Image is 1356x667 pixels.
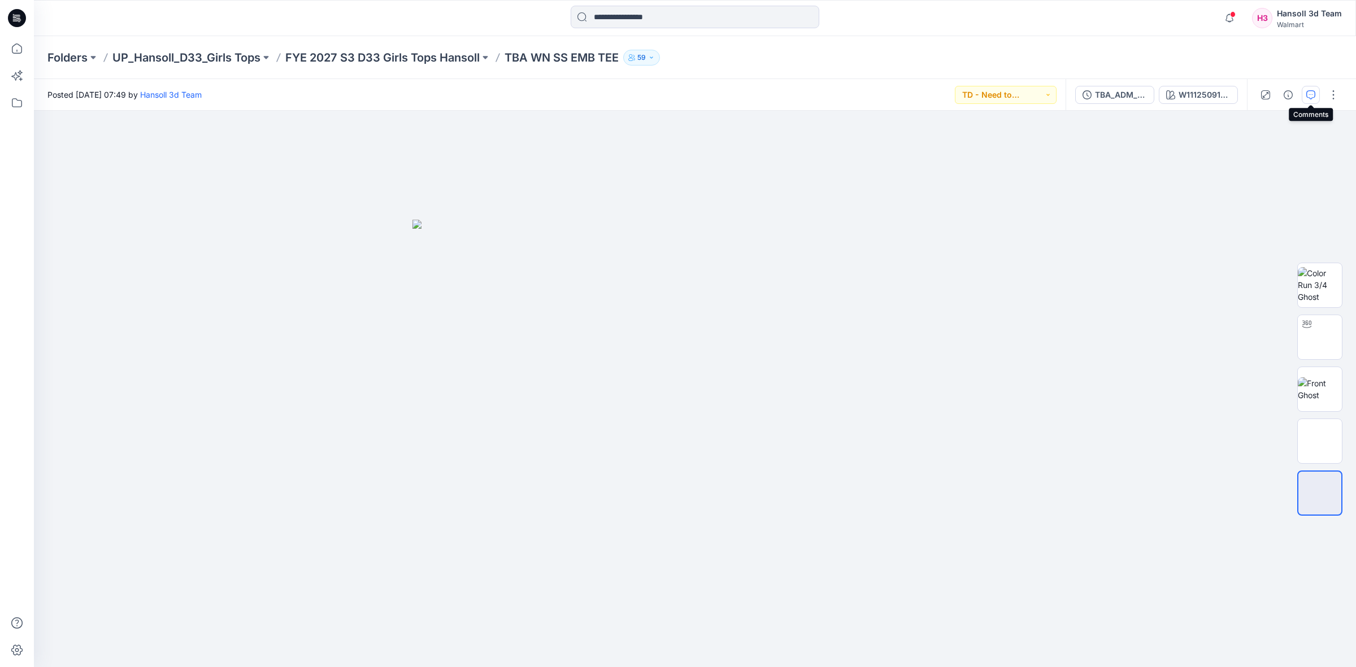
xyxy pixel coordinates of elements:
[285,50,480,66] a: FYE 2027 S3 D33 Girls Tops Hansoll
[1252,8,1272,28] div: H3
[1298,429,1342,453] img: Back Ghost
[1159,86,1238,104] button: W111250915SW03GA
[623,50,660,66] button: 59
[1277,7,1342,20] div: Hansoll 3d Team
[1298,377,1342,401] img: Front Ghost
[637,51,646,64] p: 59
[112,50,260,66] a: UP_Hansoll_D33_Girls Tops
[1298,481,1341,505] img: All colorways
[47,89,202,101] span: Posted [DATE] 07:49 by
[1179,89,1231,101] div: W111250915SW03GA
[47,50,88,66] a: Folders
[1298,267,1342,303] img: Color Run 3/4 Ghost
[1095,89,1147,101] div: TBA_ADM_FC WN SS EMB TEE_ASTM
[1279,86,1297,104] button: Details
[1075,86,1154,104] button: TBA_ADM_FC WN SS EMB TEE_ASTM
[140,90,202,99] a: Hansoll 3d Team
[1277,20,1342,29] div: Walmart
[505,50,619,66] p: TBA WN SS EMB TEE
